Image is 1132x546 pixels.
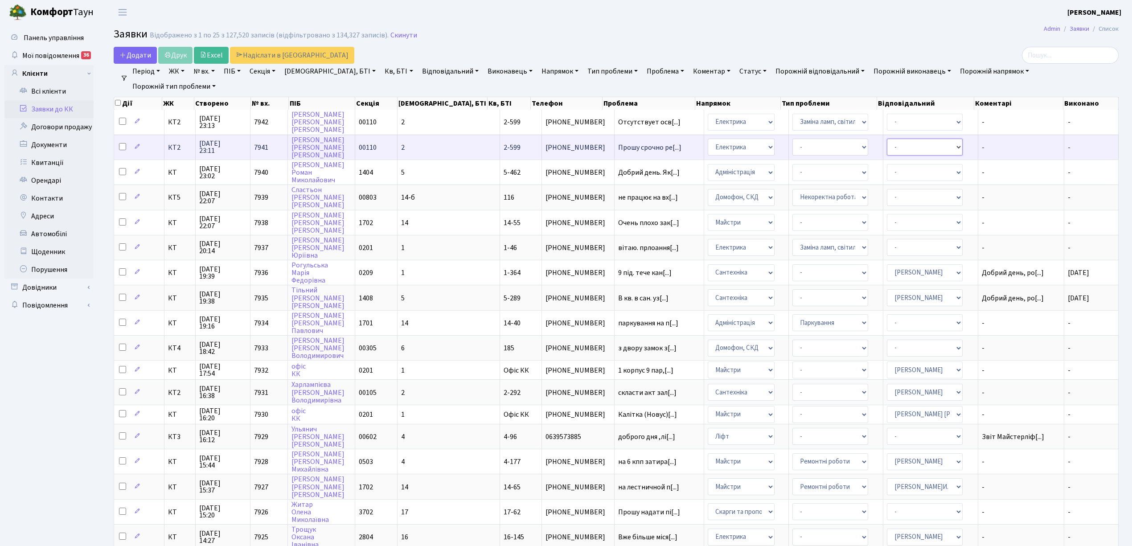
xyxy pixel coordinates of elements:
[504,168,521,177] span: 5-462
[4,189,94,207] a: Контакти
[982,411,1060,418] span: -
[168,269,192,276] span: КТ
[538,64,582,79] a: Напрямок
[401,457,405,467] span: 4
[1068,168,1070,177] span: -
[4,243,94,261] a: Щоденник
[401,117,405,127] span: 2
[974,97,1064,110] th: Коментарі
[1068,243,1070,253] span: -
[254,143,268,152] span: 7941
[168,169,192,176] span: КТ
[982,345,1060,352] span: -
[199,505,246,519] span: [DATE] 15:20
[359,457,373,467] span: 0503
[545,484,611,491] span: [PHONE_NUMBER]
[401,388,405,398] span: 2
[381,64,416,79] a: Кв, БТІ
[168,320,192,327] span: КТ
[982,144,1060,151] span: -
[545,244,611,251] span: [PHONE_NUMBER]
[291,210,345,235] a: [PERSON_NAME][PERSON_NAME][PERSON_NAME]
[168,144,192,151] span: КТ2
[1068,193,1070,202] span: -
[291,311,345,336] a: [PERSON_NAME][PERSON_NAME]Павлович
[1068,143,1070,152] span: -
[291,336,345,361] a: [PERSON_NAME][PERSON_NAME]Володимирович
[545,433,611,440] span: 0639573885
[355,97,398,110] th: Секція
[24,33,84,43] span: Панель управління
[870,64,955,79] a: Порожній виконавець
[168,295,192,302] span: КТ
[359,218,373,228] span: 1702
[504,268,521,278] span: 1-364
[291,500,329,525] a: ЖитарОленаМиколаївна
[199,316,246,330] span: [DATE] 19:16
[168,194,192,201] span: КТ5
[4,47,94,65] a: Мої повідомлення36
[4,154,94,172] a: Квитанції
[254,410,268,419] span: 7930
[254,193,268,202] span: 7939
[401,532,408,542] span: 16
[545,320,611,327] span: [PHONE_NUMBER]
[168,389,192,396] span: КТ2
[545,509,611,516] span: [PHONE_NUMBER]
[618,268,672,278] span: 9 під. тече кан[...]
[982,244,1060,251] span: -
[689,64,734,79] a: Коментар
[359,168,373,177] span: 1404
[359,365,373,375] span: 0201
[168,458,192,465] span: КТ
[199,455,246,469] span: [DATE] 15:44
[618,507,680,517] span: Прошу надати пі[...]
[199,530,246,544] span: [DATE] 14:27
[545,194,611,201] span: [PHONE_NUMBER]
[545,169,611,176] span: [PHONE_NUMBER]
[291,260,328,285] a: РогульськаМаріяФедорівна
[618,343,677,353] span: з двору замок з[...]
[618,457,677,467] span: на 6 кпп затира[...]
[199,165,246,180] span: [DATE] 23:02
[254,218,268,228] span: 7938
[254,168,268,177] span: 7940
[359,432,377,442] span: 00602
[281,64,379,79] a: [DEMOGRAPHIC_DATA], БТІ
[4,118,94,136] a: Договори продажу
[254,293,268,303] span: 7935
[1068,457,1070,467] span: -
[504,365,529,375] span: Офіс КК
[168,219,192,226] span: КТ
[199,429,246,443] span: [DATE] 16:12
[1068,318,1070,328] span: -
[401,482,408,492] span: 14
[401,243,405,253] span: 1
[254,432,268,442] span: 7929
[359,293,373,303] span: 1408
[982,194,1060,201] span: -
[618,243,679,253] span: вітаю. прлоання[...]
[504,193,514,202] span: 116
[359,482,373,492] span: 1702
[359,388,377,398] span: 00105
[291,475,345,500] a: [PERSON_NAME][PERSON_NAME][PERSON_NAME]
[1068,343,1070,353] span: -
[254,268,268,278] span: 7936
[119,50,151,60] span: Додати
[504,532,524,542] span: 16-145
[401,432,405,442] span: 4
[982,432,1044,442] span: Звіт Майстерліф[...]
[982,534,1060,541] span: -
[982,389,1060,396] span: -
[1068,507,1070,517] span: -
[359,318,373,328] span: 1701
[4,296,94,314] a: Повідомлення
[504,117,521,127] span: 2-599
[199,291,246,305] span: [DATE] 19:38
[291,235,345,260] a: [PERSON_NAME][PERSON_NAME]Юріївна
[736,64,770,79] a: Статус
[488,97,530,110] th: Кв, БТІ
[1067,8,1121,17] b: [PERSON_NAME]
[1068,268,1089,278] span: [DATE]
